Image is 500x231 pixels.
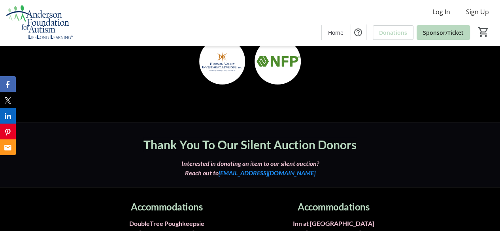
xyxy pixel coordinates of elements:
strong: DoubleTree Poughkeepsie [129,220,204,227]
span: Accommodations [131,201,202,212]
span: Log In [432,7,450,17]
button: Cart [476,25,491,39]
strong: Inn at [GEOGRAPHIC_DATA] [292,220,374,227]
span: Home [328,28,343,37]
span: Thank You To Our Silent Auction Donors [143,137,357,152]
button: Sign Up [460,6,495,18]
a: Home [322,25,350,40]
img: logo [199,38,245,85]
a: Sponsor/Ticket [417,25,470,40]
span: Sign Up [466,7,489,17]
em: Reach out to [185,169,315,177]
button: Log In [426,6,457,18]
button: Help [350,24,366,40]
span: Donations [379,28,407,37]
a: [EMAIL_ADDRESS][DOMAIN_NAME] [218,169,315,177]
img: logo [255,38,301,85]
em: Interested in donating an item to our silent auction? [181,160,319,167]
img: Anderson Foundation for Autism 's Logo [5,3,75,43]
span: Accommodations [298,201,369,212]
span: Sponsor/Ticket [423,28,464,37]
a: Donations [373,25,413,40]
